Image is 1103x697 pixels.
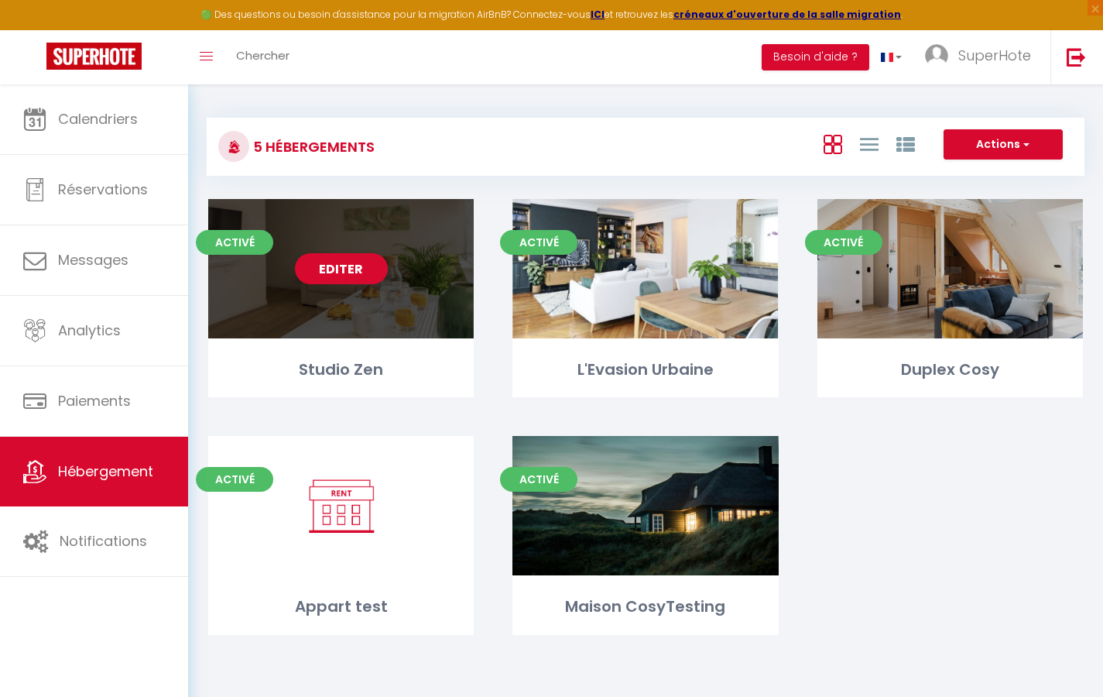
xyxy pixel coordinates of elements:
h3: 5 Hébergements [249,129,375,164]
span: Activé [500,467,577,492]
span: Paiements [58,391,131,410]
span: SuperHote [958,46,1031,65]
a: créneaux d'ouverture de la salle migration [673,8,901,21]
span: Activé [196,467,273,492]
span: Messages [58,250,128,270]
span: Chercher [236,47,289,64]
span: Analytics [58,321,121,340]
a: Vue en Liste [860,131,879,156]
button: Besoin d'aide ? [762,44,869,70]
div: Duplex Cosy [817,358,1083,382]
img: Super Booking [46,43,142,70]
div: Studio Zen [208,358,474,382]
div: L'Evasion Urbaine [512,358,778,382]
img: ... [925,44,948,67]
a: Chercher [224,30,301,84]
a: ICI [591,8,605,21]
div: Appart test [208,595,474,619]
a: ... SuperHote [913,30,1050,84]
button: Actions [944,129,1063,160]
a: Vue en Box [824,131,842,156]
span: Hébergement [58,462,153,481]
span: Activé [196,230,273,255]
span: Notifications [60,531,147,551]
a: Editer [295,253,388,284]
img: logout [1067,47,1086,67]
span: Activé [500,230,577,255]
span: Calendriers [58,109,138,129]
div: Maison CosyTesting [512,595,778,619]
span: Activé [805,230,882,255]
a: Vue par Groupe [896,131,915,156]
button: Ouvrir le widget de chat LiveChat [12,6,59,53]
span: Réservations [58,180,148,199]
